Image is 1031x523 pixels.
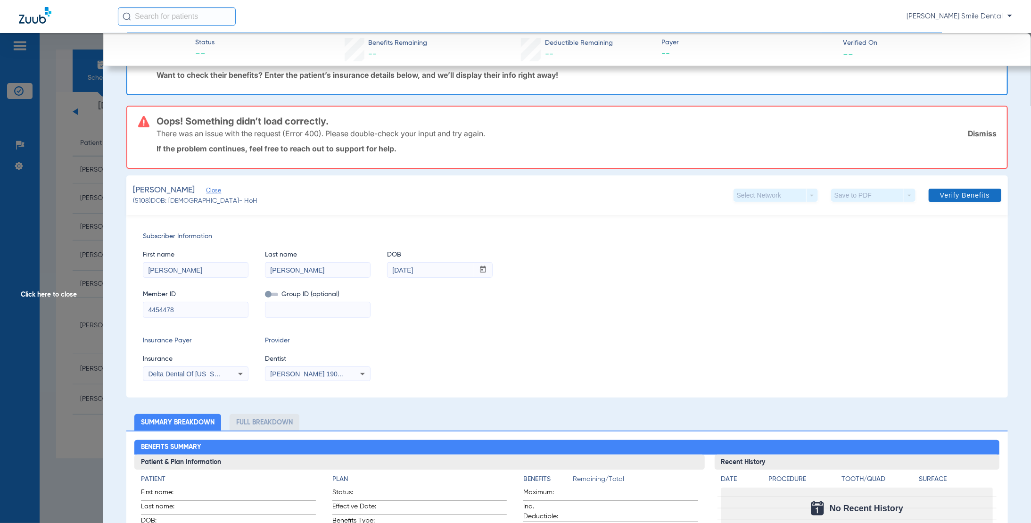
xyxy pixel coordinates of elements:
[811,501,824,515] img: Calendar
[133,196,257,206] span: (5108) DOB: [DEMOGRAPHIC_DATA] - HoH
[919,474,993,484] h4: Surface
[134,440,999,455] h2: Benefits Summary
[230,414,299,431] li: Full Breakdown
[523,474,573,484] h4: Benefits
[141,488,187,500] span: First name:
[968,129,997,138] a: Dismiss
[332,488,379,500] span: Status:
[474,263,492,278] button: Open calendar
[841,474,916,484] h4: Tooth/Quad
[265,336,371,346] span: Provider
[843,38,1016,48] span: Verified On
[984,478,1031,523] iframe: Chat Widget
[545,50,553,58] span: --
[841,474,916,488] app-breakdown-title: Tooth/Quad
[270,370,363,378] span: [PERSON_NAME] 1902004526
[769,474,838,484] h4: Procedure
[19,7,51,24] img: Zuub Logo
[134,455,704,470] h3: Patient & Plan Information
[523,488,569,500] span: Maximum:
[523,502,569,522] span: Ind. Deductible:
[143,336,248,346] span: Insurance Payer
[940,191,990,199] span: Verify Benefits
[369,38,428,48] span: Benefits Remaining
[206,187,214,196] span: Close
[265,250,371,260] span: Last name
[721,474,761,488] app-breakdown-title: Date
[265,290,371,299] span: Group ID (optional)
[332,474,507,484] h4: Plan
[662,38,835,48] span: Payer
[265,354,371,364] span: Dentist
[157,116,997,126] h3: Oops! Something didn’t load correctly.
[143,232,991,241] span: Subscriber Information
[157,70,997,80] p: Want to check their benefits? Enter the patient’s insurance details below, and we’ll display thei...
[118,7,236,26] input: Search for patients
[157,144,997,153] p: If the problem continues, feel free to reach out to support for help.
[133,184,195,196] span: [PERSON_NAME]
[138,116,149,127] img: error-icon
[523,474,573,488] app-breakdown-title: Benefits
[919,474,993,488] app-breakdown-title: Surface
[143,290,248,299] span: Member ID
[134,414,221,431] li: Summary Breakdown
[662,48,835,60] span: --
[148,370,232,378] span: Delta Dental Of [US_STATE]
[573,474,698,488] span: Remaining/Total
[143,354,248,364] span: Insurance
[141,502,187,515] span: Last name:
[195,38,214,48] span: Status
[929,189,1001,202] button: Verify Benefits
[195,48,214,61] span: --
[715,455,1000,470] h3: Recent History
[387,250,493,260] span: DOB
[143,250,248,260] span: First name
[545,38,613,48] span: Deductible Remaining
[843,49,853,59] span: --
[830,504,903,513] span: No Recent History
[769,474,838,488] app-breakdown-title: Procedure
[157,129,485,138] p: There was an issue with the request (Error 400). Please double-check your input and try again.
[123,12,131,21] img: Search Icon
[721,474,761,484] h4: Date
[141,474,315,484] h4: Patient
[907,12,1012,21] span: [PERSON_NAME] Smile Dental
[369,50,377,58] span: --
[332,502,379,515] span: Effective Date:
